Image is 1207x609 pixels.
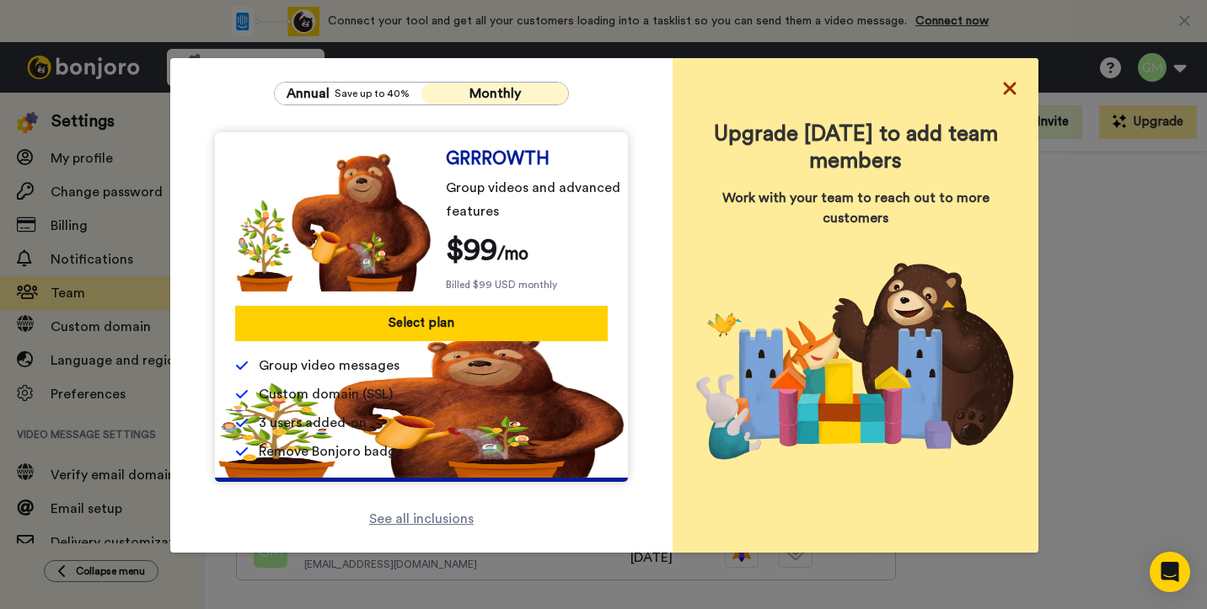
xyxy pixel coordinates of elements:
[235,152,432,291] img: edd2fd70e3428fe950fd299a7ba1283f.png
[275,83,421,104] button: AnnualSave up to 40%
[469,87,521,100] span: Monthly
[446,176,634,223] span: Group videos and advanced features
[235,306,608,341] button: Select plan
[1150,552,1190,592] div: Open Intercom Messenger
[369,509,474,529] a: See all inclusions
[446,152,550,166] span: GRRROWTH
[446,278,557,291] span: Billed $99 USD monthly
[689,120,1022,174] span: Upgrade [DATE] to add team members
[287,83,330,104] span: Annual
[421,83,568,104] button: Monthly
[259,384,393,404] span: Custom domain (SSL)
[689,188,1022,228] span: Work with your team to reach out to more customers
[259,413,367,433] span: 3 users added-on
[497,245,528,263] span: /mo
[259,355,400,376] span: Group video messages
[446,235,497,265] span: $ 99
[369,512,474,526] span: See all inclusions
[689,242,1022,489] img: Upgrade today to add team members
[335,87,410,100] span: Save up to 40%
[259,441,404,462] span: Remove Bonjoro badge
